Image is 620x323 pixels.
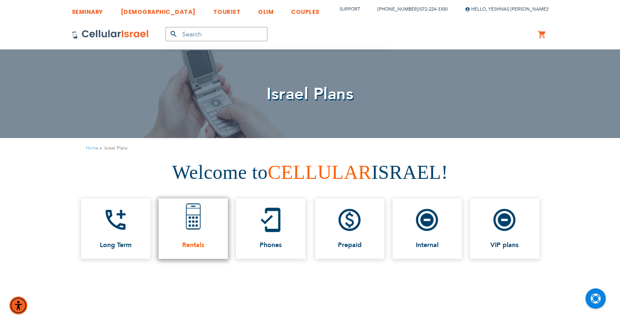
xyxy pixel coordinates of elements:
a: 072-224-3300 [420,6,448,12]
i: paid [336,207,363,233]
i: do_not_disturb_on_total_silence [491,207,518,233]
span: Rentals [182,241,204,249]
a: do_not_disturb_on_total_silence Internal [393,198,462,259]
strong: Israel Plans [104,144,128,152]
span: Israel Plans [267,83,353,105]
span: Phones [260,241,282,249]
span: VIP plans [490,241,519,249]
a: mobile_friendly Phones [236,198,305,259]
span: Prepaid [338,241,362,249]
span: Internal [416,241,439,249]
span: CELLULAR [268,161,372,183]
input: Search [165,27,267,41]
a: paid Prepaid [315,198,384,259]
span: Hello, Yeshivas [PERSON_NAME]! [465,6,549,12]
img: Cellular Israel Logo [72,29,149,39]
i: do_not_disturb_on_total_silence [414,207,440,233]
a: COUPLES [291,2,320,17]
li: / [369,3,448,15]
span: Long Term [100,241,132,249]
div: Accessibility Menu [9,296,27,314]
a: Rentals [159,198,228,259]
a: TOURIST [213,2,241,17]
a: OLIM [258,2,274,17]
a: Home [86,145,98,151]
a: Support [340,6,360,12]
a: do_not_disturb_on_total_silence VIP plans [470,198,539,259]
a: add_ic_call Long Term [81,198,150,259]
h1: Welcome to ISRAEL! [6,158,614,187]
a: [DEMOGRAPHIC_DATA] [121,2,196,17]
a: [PHONE_NUMBER] [377,6,418,12]
ul: . [74,194,547,263]
i: add_ic_call [102,207,129,233]
a: SEMINARY [72,2,103,17]
i: mobile_friendly [257,207,284,233]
